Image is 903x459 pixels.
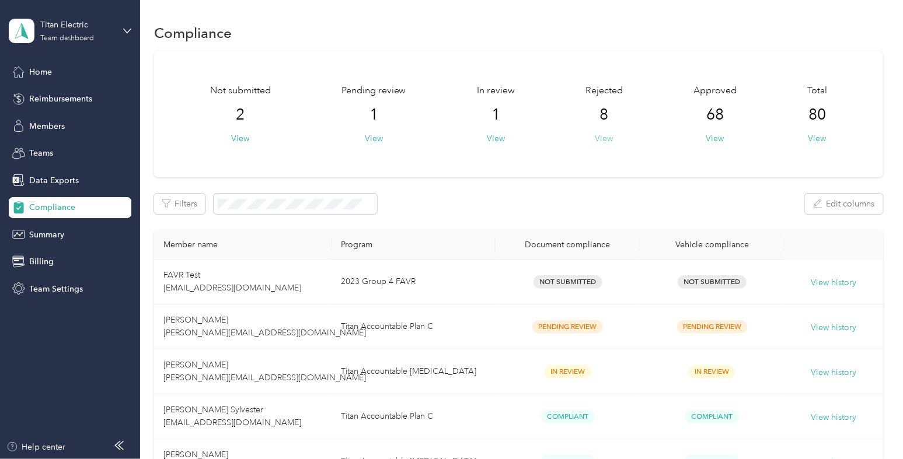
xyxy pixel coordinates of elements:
[163,315,366,338] span: [PERSON_NAME] [PERSON_NAME][EMAIL_ADDRESS][DOMAIN_NAME]
[677,320,748,334] span: Pending Review
[29,283,83,295] span: Team Settings
[236,106,245,124] span: 2
[532,320,603,334] span: Pending Review
[811,276,856,289] button: View history
[332,230,496,260] th: Program
[678,275,747,289] span: Not Submitted
[808,132,826,145] button: View
[332,260,496,304] td: 2023 Group 4 FAVR
[341,84,406,98] span: Pending review
[505,240,630,250] div: Document compliance
[40,19,113,31] div: Titan Electric
[693,84,737,98] span: Approved
[487,132,505,145] button: View
[29,120,65,132] span: Members
[29,66,52,78] span: Home
[807,84,827,98] span: Total
[805,194,883,214] button: Edit columns
[332,349,496,394] td: Titan Accountable Plan B
[154,230,332,260] th: Member name
[163,360,366,383] span: [PERSON_NAME] [PERSON_NAME][EMAIL_ADDRESS][DOMAIN_NAME]
[689,365,735,379] span: In Review
[585,84,623,98] span: Rejected
[210,84,271,98] span: Not submitted
[163,405,301,428] span: [PERSON_NAME] Sylvester [EMAIL_ADDRESS][DOMAIN_NAME]
[541,410,595,423] span: Compliant
[29,229,64,241] span: Summary
[838,394,903,459] iframe: Everlance-gr Chat Button Frame
[491,106,500,124] span: 1
[29,174,79,187] span: Data Exports
[369,106,378,124] span: 1
[706,106,724,124] span: 68
[811,411,856,424] button: View history
[685,410,739,423] span: Compliant
[29,93,92,105] span: Reimbursements
[163,270,301,293] span: FAVR Test [EMAIL_ADDRESS][DOMAIN_NAME]
[332,394,496,439] td: Titan Accountable Plan C
[811,366,856,379] button: View history
[154,27,232,39] h1: Compliance
[365,132,383,145] button: View
[6,441,66,453] button: Help center
[29,201,75,213] span: Compliance
[534,275,602,289] span: Not Submitted
[595,132,613,145] button: View
[29,147,53,159] span: Teams
[706,132,724,145] button: View
[808,106,826,124] span: 80
[649,240,775,250] div: Vehicle compliance
[545,365,591,379] span: In Review
[332,304,496,349] td: Titan Accountable Plan C
[231,132,249,145] button: View
[40,35,94,42] div: Team dashboard
[477,84,515,98] span: In review
[29,255,54,268] span: Billing
[599,106,608,124] span: 8
[154,194,205,214] button: Filters
[811,321,856,334] button: View history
